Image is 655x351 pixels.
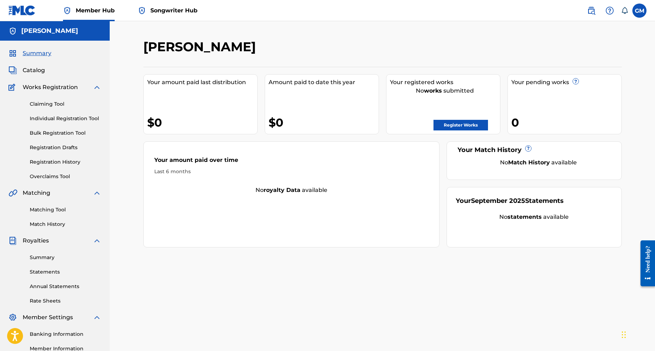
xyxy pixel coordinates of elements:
iframe: Resource Center [635,235,655,292]
strong: statements [507,213,542,220]
img: help [605,6,614,15]
img: expand [93,236,101,245]
a: Annual Statements [30,283,101,290]
a: Summary [30,254,101,261]
h2: [PERSON_NAME] [143,39,259,55]
a: Match History [30,221,101,228]
span: Member Settings [23,313,73,322]
div: Your pending works [511,78,621,87]
img: search [587,6,596,15]
div: No available [456,213,613,221]
img: Matching [8,189,17,197]
a: Registration History [30,158,101,166]
span: Catalog [23,66,45,75]
img: expand [93,313,101,322]
a: Rate Sheets [30,297,101,305]
div: Amount paid to date this year [269,78,379,87]
img: expand [93,83,101,92]
div: No available [465,158,613,167]
a: Individual Registration Tool [30,115,101,122]
a: Register Works [433,120,488,130]
img: Catalog [8,66,17,75]
span: September 2025 [471,197,525,205]
span: ? [573,78,579,84]
img: MLC Logo [8,5,36,16]
a: SummarySummary [8,49,51,58]
div: No submitted [390,87,500,95]
span: ? [525,146,531,151]
h5: Griffin MacAllaster [21,27,78,35]
img: Summary [8,49,17,58]
strong: works [424,87,442,94]
div: Your Statements [456,196,564,206]
img: Accounts [8,27,17,35]
a: Overclaims Tool [30,173,101,180]
div: $0 [269,115,379,130]
div: Your Match History [456,145,613,155]
img: Top Rightsholder [63,6,71,15]
a: Statements [30,268,101,276]
div: Your amount paid over time [154,156,429,168]
a: Public Search [584,4,598,18]
div: No available [144,186,439,194]
span: Matching [23,189,50,197]
a: Registration Drafts [30,144,101,151]
img: Works Registration [8,83,18,92]
a: CatalogCatalog [8,66,45,75]
div: Notifications [621,7,628,14]
div: Drag [622,324,626,345]
a: Claiming Tool [30,100,101,108]
strong: royalty data [264,187,300,193]
div: $0 [147,115,257,130]
iframe: Chat Widget [620,317,655,351]
span: Works Registration [23,83,78,92]
div: Your amount paid last distribution [147,78,257,87]
strong: Match History [508,159,550,166]
span: Member Hub [76,6,115,14]
span: Songwriter Hub [150,6,197,14]
img: expand [93,189,101,197]
img: Royalties [8,236,17,245]
a: Bulk Registration Tool [30,129,101,137]
span: Summary [23,49,51,58]
div: Help [603,4,617,18]
a: Matching Tool [30,206,101,213]
div: Last 6 months [154,168,429,175]
img: Top Rightsholder [138,6,146,15]
div: 0 [511,115,621,130]
img: Member Settings [8,313,17,322]
div: User Menu [632,4,647,18]
div: Your registered works [390,78,500,87]
span: Royalties [23,236,49,245]
a: Banking Information [30,330,101,338]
